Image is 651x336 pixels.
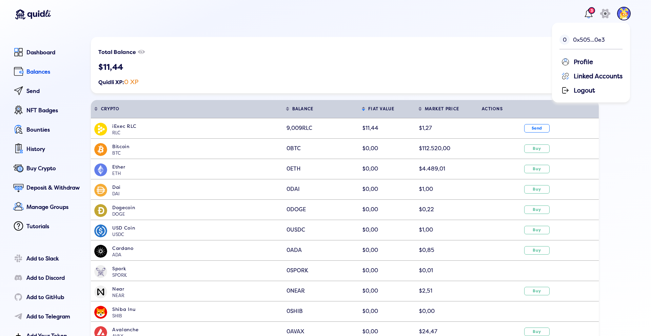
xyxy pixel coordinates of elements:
a: Add to Slack [11,252,81,267]
div: Balances [26,69,81,75]
span: $0,00 [362,206,378,213]
div: NFT Badges [26,107,81,114]
span: $2,51 [419,288,432,294]
div: DOGE [112,211,282,218]
div: SHIB [112,313,282,320]
div: Add to GitHub [26,294,81,300]
a: Add to Discord [11,271,81,286]
a: Add to GitHub [11,290,81,305]
div: Bounties [26,127,81,133]
img: ETH [94,163,107,176]
div: USDC [112,232,282,238]
span: $0,00 [362,328,378,335]
span: ADA [290,247,302,254]
span: $0,00 [362,267,378,274]
a: Send [11,84,81,99]
a: History [11,142,81,157]
a: Profile [559,56,623,66]
button: Buy [524,185,550,194]
span: 0 [287,165,301,172]
button: Buy [524,205,550,214]
span: $0,00 [362,288,378,294]
span: $0,00 [419,308,435,315]
div: Deposit & Withdraw [26,185,81,191]
a: Logout [559,85,623,95]
div: History [26,146,81,152]
button: Buy [524,226,550,234]
div: Manage Groups [26,204,81,210]
span: $11,44 [362,125,378,132]
div: 0x505...0e3 [573,33,605,47]
span: DOGE [290,206,306,213]
span: 0 [287,145,301,152]
div: DAI [112,191,282,198]
a: NFT Badges [11,103,81,119]
div: Shiba Inu [112,306,282,313]
span: 0 [287,328,304,335]
a: Add to Telegram [11,310,81,325]
img: NEAR [94,285,107,298]
span: $0,00 [362,247,378,254]
a: Deposit & Withdraw [11,181,81,196]
div: Dogecoin [112,204,282,211]
span: $0,85 [419,247,434,254]
span: 0 [287,186,300,193]
span: NEAR [290,288,305,294]
span: $112.520,00 [419,145,450,152]
img: SHIB [94,306,107,319]
span: $0,00 [362,308,378,315]
span: 0 [287,206,306,213]
div: Send [26,88,81,94]
a: Linked Accounts [559,71,623,81]
span: $0,00 [362,186,378,193]
img: BTC [94,143,107,156]
div: Profile [561,56,623,66]
div: Spork [112,265,282,272]
button: Buy [524,287,550,295]
span: SHIB [290,308,303,315]
img: ADA [94,245,107,258]
div: Dai [112,184,282,191]
span: 0 [287,226,305,233]
div: Logout [561,85,623,95]
a: Bounties [11,123,81,138]
button: Send [524,124,550,133]
div: Quidli XP: [98,79,591,86]
span: 0 [287,288,305,294]
span: $0,00 [362,165,378,172]
a: Buy Crypto [11,161,81,177]
div: Bitcoin [112,143,282,150]
div: Cardano [112,245,282,252]
span: 0 [287,247,302,254]
a: Tutorials [11,219,81,235]
div: Tutorials [26,223,81,230]
span: $1,00 [419,186,433,193]
a: Balances [11,65,81,80]
span: 0 [287,267,308,274]
span: $24,47 [419,328,437,335]
div: Buy Crypto [26,165,81,172]
span: ETH [290,165,301,172]
span: BTC [290,145,301,152]
img: USDC [94,224,107,237]
span: 0 [287,308,303,315]
div: SPORK [112,272,282,279]
div: USD Coin [112,224,282,232]
div: $11,44 [98,62,591,72]
button: Buy [524,165,550,173]
img: account [617,7,631,20]
div: RLC [112,130,282,137]
span: 9,009 [287,125,312,132]
div: ADA [112,252,282,259]
span: SPORK [290,267,308,274]
a: Manage Groups [11,200,81,215]
div: ETH [112,171,282,177]
span: AVAX [290,328,304,335]
img: SPORK [94,265,107,278]
div: Ether [112,163,282,171]
img: RLC [94,123,107,136]
button: Buy [524,246,550,255]
div: NEAR [112,293,282,299]
div: iExec RLC [112,123,282,130]
div: Total Balance [91,37,599,93]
